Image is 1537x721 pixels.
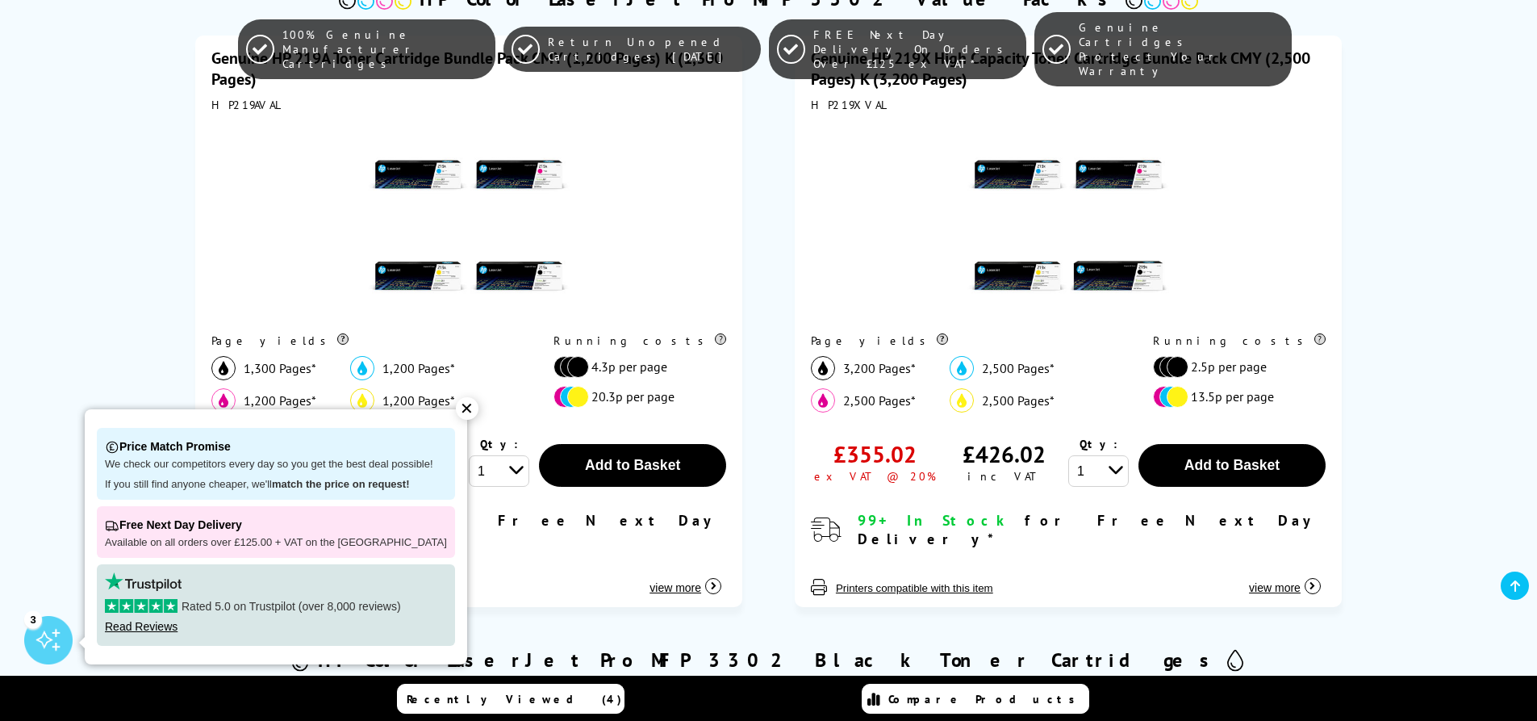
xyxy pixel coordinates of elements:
[950,356,974,380] img: cyan_icon.svg
[24,610,42,628] div: 3
[982,392,1055,409] span: 2,500 Pages*
[211,333,520,348] div: Page yields
[382,392,455,409] span: 1,200 Pages*
[272,478,409,490] strong: match the price on request!
[211,388,236,413] img: magenta_icon.svg
[480,437,518,451] span: Qty:
[1080,437,1117,451] span: Qty:
[456,397,478,420] div: ✕
[553,356,718,378] li: 4.3p per page
[211,98,726,112] div: HP219AVAL
[843,392,916,409] span: 2,500 Pages*
[407,692,622,706] span: Recently Viewed (4)
[811,333,1120,348] div: Page yields
[553,386,718,408] li: 20.3p per page
[963,439,1046,469] div: £426.02
[105,572,182,591] img: trustpilot rating
[211,356,236,380] img: black_icon.svg
[1153,333,1326,348] div: Running costs
[350,388,374,413] img: yellow_icon.svg
[105,478,447,492] p: If you still find anyone cheaper, we'll
[382,360,455,376] span: 1,200 Pages*
[831,581,998,595] button: Printers compatible with this item
[811,388,835,413] img: magenta_icon.svg
[1249,581,1301,594] span: view more
[553,333,726,348] div: Running costs
[967,469,1041,484] div: inc VAT
[350,356,374,380] img: cyan_icon.svg
[397,684,624,714] a: Recently Viewed (4)
[318,648,1219,673] h2: HP Color LaserJet Pro MFP 3302 Black Toner Cartridges
[282,27,487,71] span: 100% Genuine Manufacturer Cartridges
[105,599,178,613] img: stars-5.svg
[982,360,1055,376] span: 2,500 Pages*
[258,511,719,548] span: for Free Next Day Delivery*
[548,35,752,64] span: Return Unopened Cartridges [DATE]
[1138,444,1326,487] button: Add to Basket
[967,120,1169,322] img: HP 219X High Capacity Toner Cartridge Bundle Pack CMY (2,500 Pages) K (3,200 Pages)
[1153,386,1318,408] li: 13.5p per page
[862,684,1089,714] a: Compare Products
[585,457,680,473] span: Add to Basket
[1184,457,1280,473] span: Add to Basket
[105,514,447,536] p: Free Next Day Delivery
[888,692,1084,706] span: Compare Products
[645,564,726,595] button: view more
[1153,356,1318,378] li: 2.5p per page
[858,511,1011,530] span: 99+ In Stock
[105,620,178,633] a: Read Reviews
[814,469,936,484] div: ex VAT @ 20%
[105,599,447,614] p: Rated 5.0 on Trustpilot (over 8,000 reviews)
[1244,564,1326,595] button: view more
[950,388,974,413] img: yellow_icon.svg
[858,511,1318,548] span: for Free Next Day Delivery*
[244,360,316,376] span: 1,300 Pages*
[811,356,835,380] img: black_icon.svg
[368,120,570,322] img: HP 219A Toner Cartridge Bundle Pack CMY (1,200 Pages) K (1,300 Pages)
[105,536,447,550] p: Available on all orders over £125.00 + VAT on the [GEOGRAPHIC_DATA]
[813,27,1017,71] span: FREE Next Day Delivery On Orders Over £125 ex VAT*
[539,444,726,487] button: Add to Basket
[1079,20,1283,78] span: Genuine Cartridges Protect Your Warranty
[105,436,447,458] p: Price Match Promise
[811,98,1326,112] div: HP219XVAL
[833,439,917,469] div: £355.02
[105,458,447,472] p: We check our competitors every day so you get the best deal possible!
[244,392,316,409] span: 1,200 Pages*
[649,581,701,594] span: view more
[843,360,916,376] span: 3,200 Pages*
